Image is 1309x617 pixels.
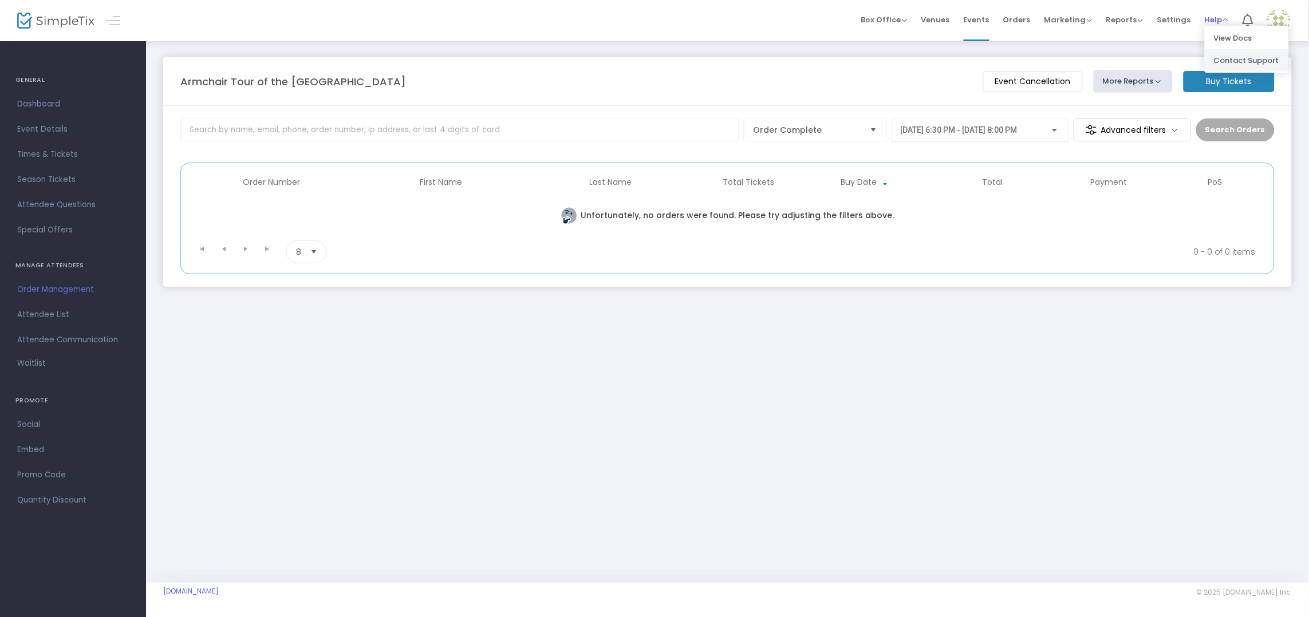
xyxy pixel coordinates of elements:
span: Order Complete [754,124,861,136]
span: Dashboard [17,97,129,112]
kendo-pager-info: 0 - 0 of 0 items [440,240,1256,263]
span: Social [17,417,129,432]
button: Select [306,241,322,263]
m-button: Event Cancellation [983,71,1083,92]
div: Data table [187,169,1268,236]
span: Reports [1106,14,1144,25]
span: Payment [1091,177,1127,187]
li: View Docs [1205,27,1289,49]
span: Order Management [17,282,129,297]
span: Event Details [17,122,129,137]
button: Select [866,119,882,141]
input: Search by name, email, phone, order number, ip address, or last 4 digits of card [180,118,739,141]
span: Special Offers [17,223,129,238]
span: Quantity Discount [17,493,129,508]
a: [DOMAIN_NAME] [163,587,219,596]
span: Attendee Questions [17,197,129,212]
span: Attendee Communication [17,333,129,347]
span: Venues [921,5,950,34]
span: Buy Date [841,177,877,187]
td: Unfortunately, no orders were found. Please try adjusting the filters above. [187,196,1268,236]
span: Order Number [243,177,300,187]
span: Settings [1157,5,1191,34]
th: Total Tickets [696,169,802,196]
m-panel-title: Armchair Tour of the [GEOGRAPHIC_DATA] [180,74,406,89]
li: Contact Support [1205,49,1289,72]
span: Orders [1003,5,1031,34]
span: Attendee List [17,307,129,322]
h4: MANAGE ATTENDEES [15,254,131,277]
button: More Reports [1094,70,1173,93]
span: Last Name [590,177,632,187]
m-button: Buy Tickets [1184,71,1275,92]
m-button: Advanced filters [1074,118,1192,141]
span: 8 [296,246,301,258]
span: PoS [1208,177,1223,187]
h4: PROMOTE [15,389,131,412]
h4: GENERAL [15,69,131,92]
span: Events [964,5,989,34]
span: Total [982,177,1003,187]
img: filter [1086,124,1097,136]
img: face thinking [561,207,578,224]
span: © 2025 [DOMAIN_NAME] Inc. [1197,588,1292,597]
span: [DATE] 6:30 PM - [DATE] 8:00 PM [901,125,1018,135]
span: First Name [420,177,462,187]
span: Promo Code [17,468,129,482]
span: Season Tickets [17,172,129,187]
span: Waitlist [17,358,46,369]
span: Embed [17,442,129,457]
span: Help [1205,14,1229,25]
span: Sortable [881,178,890,187]
span: Marketing [1044,14,1093,25]
span: Times & Tickets [17,147,129,162]
span: Box Office [861,14,908,25]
